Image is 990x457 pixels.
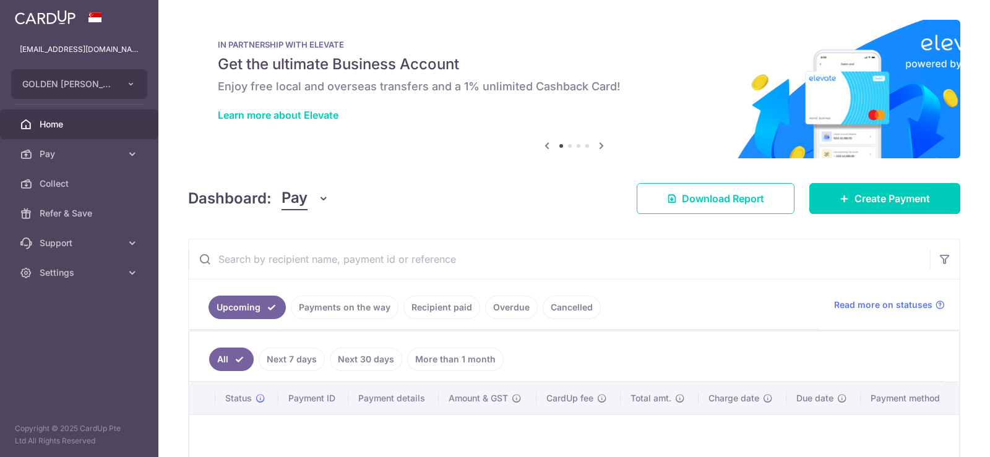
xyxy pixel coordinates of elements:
span: CardUp fee [546,392,593,404]
span: GOLDEN [PERSON_NAME] MARKETING [22,78,114,90]
a: Read more on statuses [834,299,945,311]
input: Search by recipient name, payment id or reference [189,239,930,279]
span: Collect [40,177,121,190]
button: GOLDEN [PERSON_NAME] MARKETING [11,69,147,99]
h4: Dashboard: [188,187,272,210]
a: Cancelled [543,296,601,319]
span: Settings [40,267,121,279]
th: Payment ID [278,382,348,414]
span: Status [225,392,252,404]
span: Due date [796,392,833,404]
img: CardUp [15,10,75,25]
a: Download Report [637,183,794,214]
p: IN PARTNERSHIP WITH ELEVATE [218,40,931,49]
span: Total amt. [631,392,671,404]
th: Payment method [861,382,959,414]
button: Pay [282,187,329,210]
span: Pay [40,148,121,160]
a: All [209,348,254,371]
th: Payment details [348,382,439,414]
span: Create Payment [854,191,930,206]
span: Amount & GST [449,392,508,404]
a: Payments on the way [291,296,398,319]
a: Recipient paid [403,296,480,319]
span: Download Report [682,191,764,206]
a: Overdue [485,296,538,319]
img: Renovation banner [188,20,960,158]
a: More than 1 month [407,348,504,371]
a: Create Payment [809,183,960,214]
span: Home [40,118,121,130]
span: Read more on statuses [834,299,932,311]
a: Next 7 days [259,348,325,371]
a: Learn more about Elevate [218,109,338,121]
span: Support [40,237,121,249]
h5: Get the ultimate Business Account [218,54,931,74]
a: Upcoming [209,296,286,319]
a: Next 30 days [330,348,402,371]
span: Charge date [708,392,759,404]
span: Pay [282,187,308,210]
h6: Enjoy free local and overseas transfers and a 1% unlimited Cashback Card! [218,79,931,94]
p: [EMAIL_ADDRESS][DOMAIN_NAME] [20,43,139,56]
span: Refer & Save [40,207,121,220]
